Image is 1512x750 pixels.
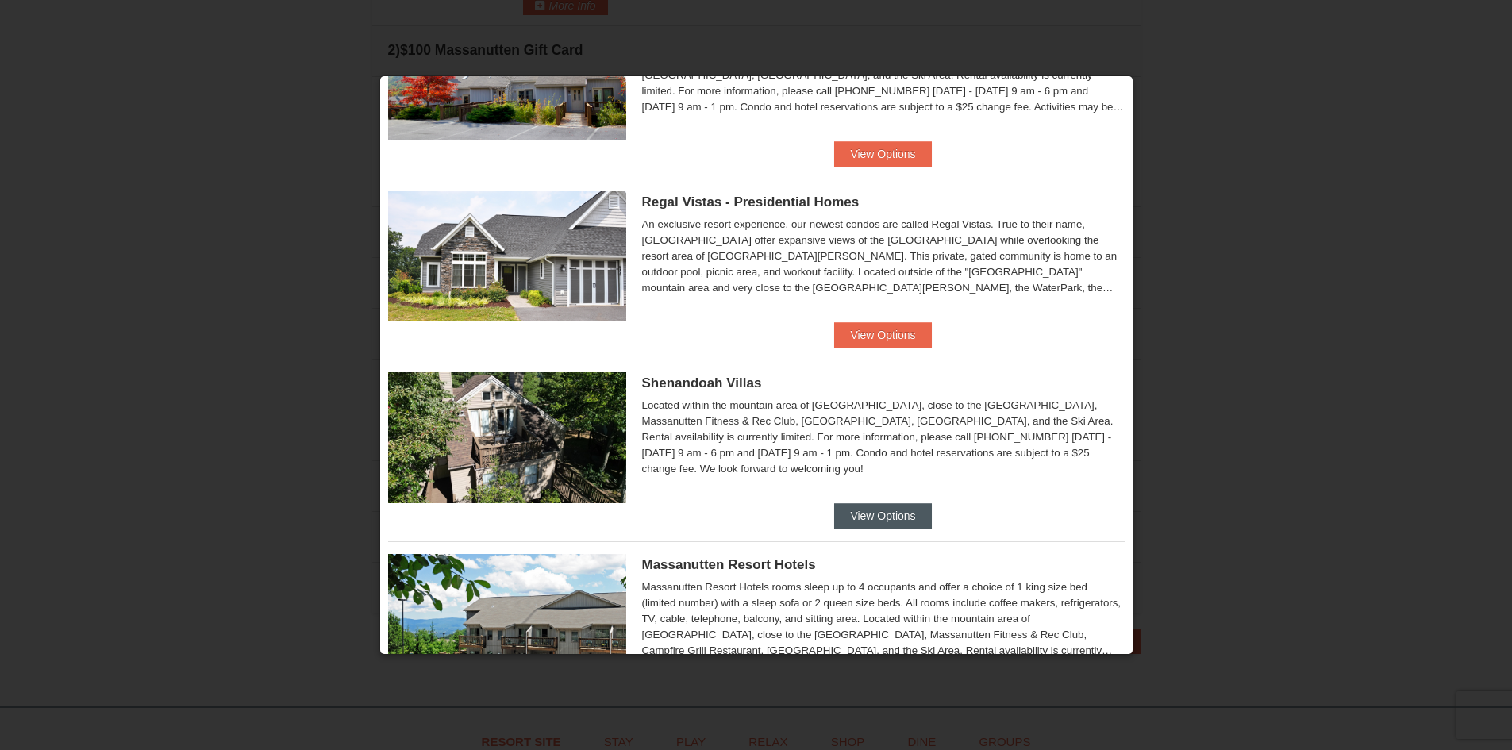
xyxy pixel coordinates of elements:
img: 19219026-1-e3b4ac8e.jpg [388,554,626,684]
button: View Options [834,503,931,529]
img: 19218991-1-902409a9.jpg [388,191,626,321]
span: Massanutten Resort Hotels [642,557,816,572]
div: An exclusive resort experience, our newest condos are called Regal Vistas. True to their name, [G... [642,217,1125,296]
img: 19219019-2-e70bf45f.jpg [388,372,626,502]
span: Shenandoah Villas [642,375,762,390]
button: View Options [834,141,931,167]
button: View Options [834,322,931,348]
div: Massanutten Resort Hotels rooms sleep up to 4 occupants and offer a choice of 1 king size bed (li... [642,579,1125,659]
span: Regal Vistas - Presidential Homes [642,194,860,210]
div: Located within the mountain area of [GEOGRAPHIC_DATA], close to the [GEOGRAPHIC_DATA], Massanutte... [642,398,1125,477]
